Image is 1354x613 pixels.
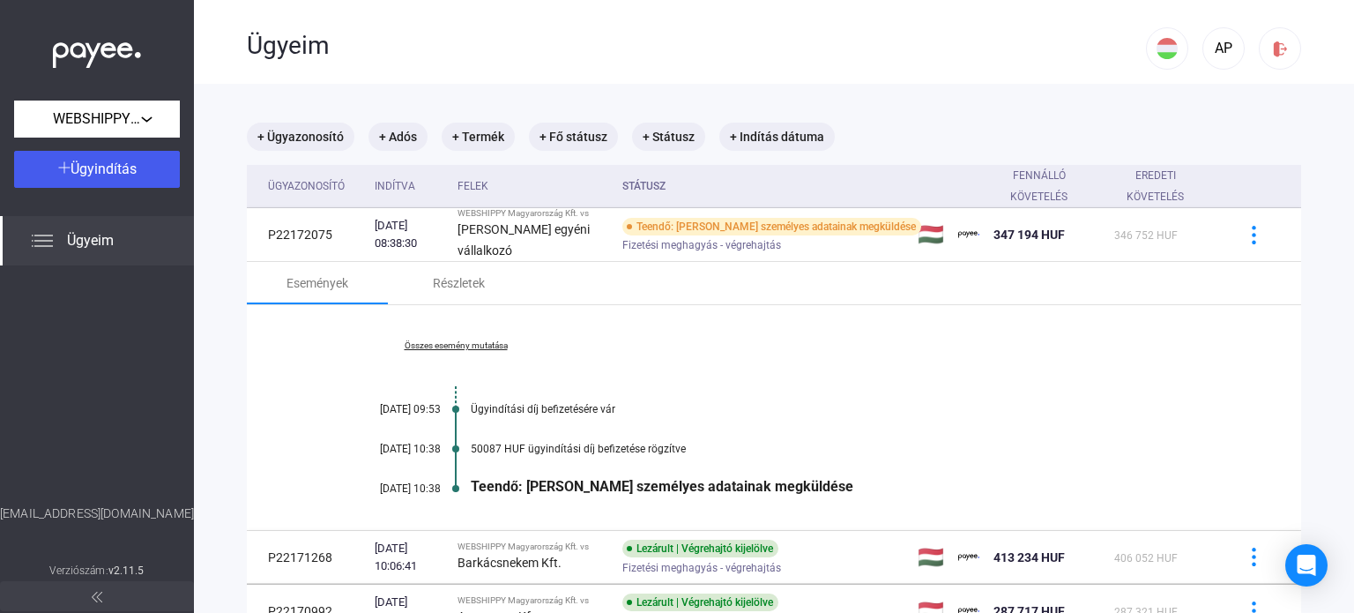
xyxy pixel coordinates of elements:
mat-chip: + Státusz [632,123,705,151]
img: payee-logo [958,547,979,568]
img: more-blue [1245,226,1263,244]
div: Eredeti követelés [1114,165,1213,207]
a: Összes esemény mutatása [335,340,577,351]
img: more-blue [1245,548,1263,566]
button: HU [1146,27,1188,70]
div: Fennálló követelés [993,165,1099,207]
th: Státusz [615,165,911,208]
div: Indítva [375,176,415,197]
button: more-blue [1235,539,1272,576]
span: 346 752 HUF [1114,229,1178,242]
div: WEBSHIPPY Magyarország Kft. vs [458,595,608,606]
span: Ügyeim [67,230,114,251]
div: Ügyazonosító [268,176,345,197]
td: 🇭🇺 [911,531,951,584]
div: Lezárult | Végrehajtó kijelölve [622,540,778,557]
img: list.svg [32,230,53,251]
td: P22172075 [247,208,368,262]
span: 406 052 HUF [1114,552,1178,564]
div: Lezárult | Végrehajtó kijelölve [622,594,778,611]
img: plus-white.svg [58,161,71,174]
img: arrow-double-left-grey.svg [92,592,102,602]
img: logout-red [1271,40,1290,58]
div: [DATE] 09:53 [335,403,441,415]
img: payee-logo [958,224,979,245]
div: AP [1209,38,1239,59]
strong: Barkácsnekem Kft. [458,556,562,570]
div: 50087 HUF ügyindítási díj befizetése rögzítve [471,443,1213,455]
strong: [PERSON_NAME] egyéni vállalkozó [458,222,590,258]
mat-chip: + Termék [442,123,515,151]
div: [DATE] 10:38 [335,443,441,455]
div: Ügyeim [247,31,1146,61]
img: HU [1157,38,1178,59]
div: Indítva [375,176,443,197]
div: Események [286,273,348,294]
td: P22171268 [247,531,368,584]
button: AP [1202,27,1245,70]
div: Fennálló követelés [993,165,1083,207]
div: Eredeti követelés [1114,165,1197,207]
div: Felek [458,176,608,197]
td: 🇭🇺 [911,208,951,262]
span: Fizetési meghagyás - végrehajtás [622,557,781,579]
div: Ügyazonosító [268,176,361,197]
button: logout-red [1259,27,1301,70]
mat-chip: + Ügyazonosító [247,123,354,151]
button: WEBSHIPPY Magyarország Kft. [14,101,180,138]
div: [DATE] 10:06:41 [375,540,443,575]
span: WEBSHIPPY Magyarország Kft. [53,108,141,130]
mat-chip: + Adós [368,123,428,151]
div: Open Intercom Messenger [1285,544,1328,587]
div: Teendő: [PERSON_NAME] személyes adatainak megküldése [622,218,921,235]
img: white-payee-white-dot.svg [53,33,141,69]
span: Fizetési meghagyás - végrehajtás [622,235,781,256]
span: Ügyindítás [71,161,137,177]
strong: v2.11.5 [108,564,145,577]
div: WEBSHIPPY Magyarország Kft. vs [458,542,608,552]
button: Ügyindítás [14,151,180,188]
div: Részletek [433,273,485,294]
div: Ügyindítási díj befizetésére vár [471,403,1213,415]
mat-chip: + Indítás dátuma [719,123,835,151]
span: 347 194 HUF [993,228,1065,242]
div: Teendő: [PERSON_NAME] személyes adatainak megküldése [471,478,1213,495]
span: 413 234 HUF [993,550,1065,564]
mat-chip: + Fő státusz [529,123,618,151]
div: WEBSHIPPY Magyarország Kft. vs [458,208,608,219]
div: [DATE] 10:38 [335,482,441,495]
button: more-blue [1235,216,1272,253]
div: Felek [458,176,488,197]
div: [DATE] 08:38:30 [375,217,443,252]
